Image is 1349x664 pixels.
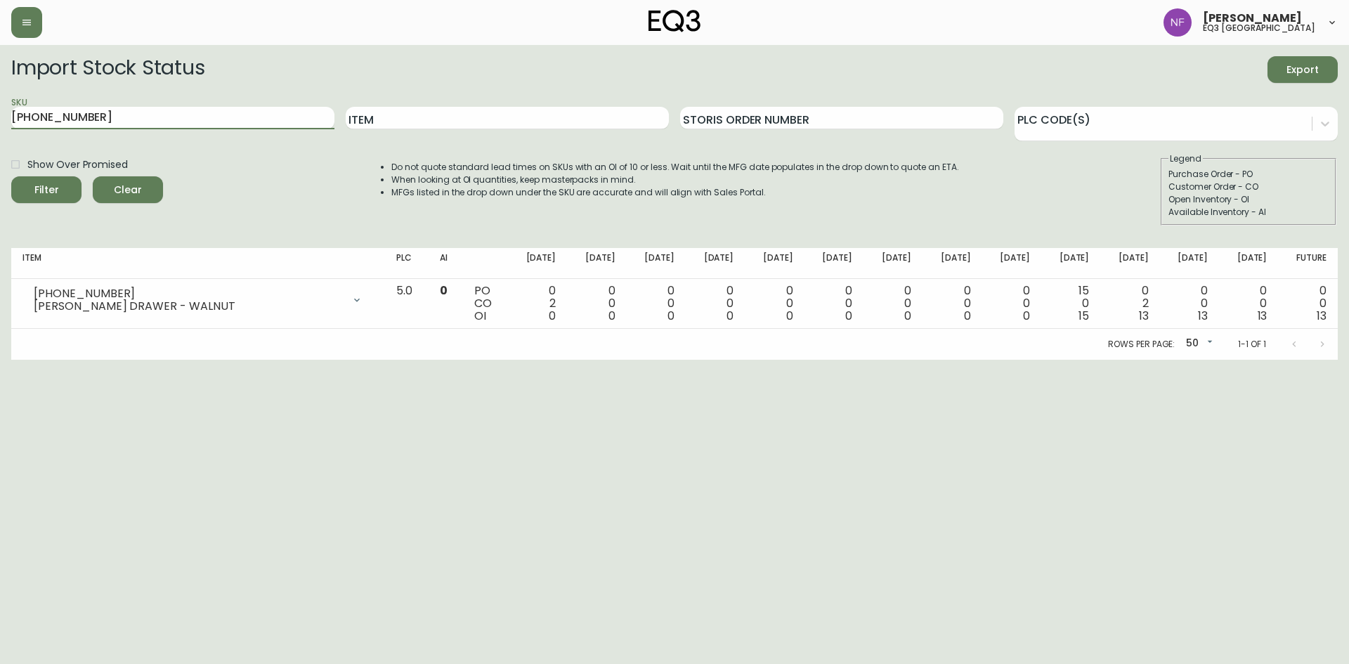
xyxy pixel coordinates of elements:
[1164,8,1192,37] img: 2185be282f521b9306f6429905cb08b1
[1108,338,1175,351] p: Rows per page:
[1041,248,1100,279] th: [DATE]
[1168,181,1329,193] div: Customer Order - CO
[1160,248,1219,279] th: [DATE]
[11,176,82,203] button: Filter
[578,285,615,323] div: 0 0
[1168,206,1329,219] div: Available Inventory - AI
[391,174,959,186] li: When looking at OI quantities, keep masterpacks in mind.
[1279,61,1327,79] span: Export
[1219,248,1278,279] th: [DATE]
[1053,285,1089,323] div: 15 0
[1023,308,1030,324] span: 0
[385,248,429,279] th: PLC
[1289,285,1327,323] div: 0 0
[608,308,615,324] span: 0
[1203,13,1302,24] span: [PERSON_NAME]
[923,248,982,279] th: [DATE]
[804,248,864,279] th: [DATE]
[1100,248,1159,279] th: [DATE]
[627,248,686,279] th: [DATE]
[1258,308,1267,324] span: 13
[11,248,385,279] th: Item
[549,308,556,324] span: 0
[745,248,804,279] th: [DATE]
[474,308,486,324] span: OI
[1112,285,1148,323] div: 0 2
[385,279,429,329] td: 5.0
[875,285,911,323] div: 0 0
[34,287,343,300] div: [PHONE_NUMBER]
[567,248,626,279] th: [DATE]
[964,308,971,324] span: 0
[756,285,793,323] div: 0 0
[993,285,1030,323] div: 0 0
[1078,308,1089,324] span: 15
[34,300,343,313] div: [PERSON_NAME] DRAWER - WALNUT
[1139,308,1149,324] span: 13
[649,10,700,32] img: logo
[1203,24,1315,32] h5: eq3 [GEOGRAPHIC_DATA]
[816,285,852,323] div: 0 0
[786,308,793,324] span: 0
[1278,248,1338,279] th: Future
[11,56,204,83] h2: Import Stock Status
[845,308,852,324] span: 0
[508,248,567,279] th: [DATE]
[982,248,1041,279] th: [DATE]
[726,308,734,324] span: 0
[1180,332,1216,356] div: 50
[1317,308,1327,324] span: 13
[638,285,674,323] div: 0 0
[440,282,448,299] span: 0
[904,308,911,324] span: 0
[1168,168,1329,181] div: Purchase Order - PO
[429,248,462,279] th: AI
[34,181,59,199] div: Filter
[519,285,556,323] div: 0 2
[474,285,497,323] div: PO CO
[22,285,374,315] div: [PHONE_NUMBER][PERSON_NAME] DRAWER - WALNUT
[391,186,959,199] li: MFGs listed in the drop down under the SKU are accurate and will align with Sales Portal.
[1171,285,1208,323] div: 0 0
[1168,152,1203,165] legend: Legend
[93,176,163,203] button: Clear
[697,285,734,323] div: 0 0
[391,161,959,174] li: Do not quote standard lead times on SKUs with an OI of 10 or less. Wait until the MFG date popula...
[934,285,970,323] div: 0 0
[686,248,745,279] th: [DATE]
[1230,285,1267,323] div: 0 0
[1168,193,1329,206] div: Open Inventory - OI
[864,248,923,279] th: [DATE]
[104,181,152,199] span: Clear
[1267,56,1338,83] button: Export
[1198,308,1208,324] span: 13
[1238,338,1266,351] p: 1-1 of 1
[27,157,128,172] span: Show Over Promised
[667,308,674,324] span: 0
